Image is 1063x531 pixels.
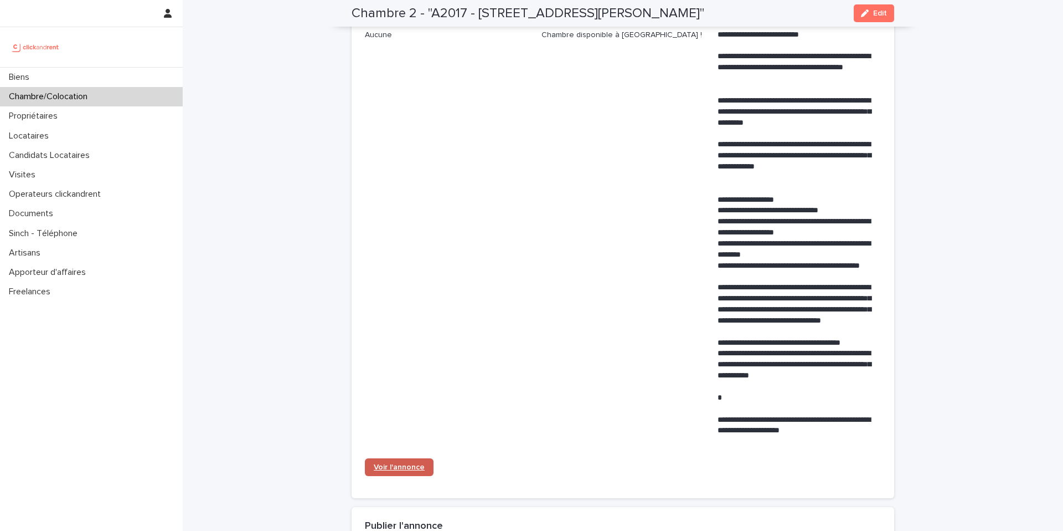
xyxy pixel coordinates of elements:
[854,4,894,22] button: Edit
[4,91,96,102] p: Chambre/Colocation
[4,170,44,180] p: Visites
[873,9,887,17] span: Edit
[4,287,59,297] p: Freelances
[9,36,63,58] img: UCB0brd3T0yccxBKYDjQ
[4,248,49,258] p: Artisans
[4,208,62,219] p: Documents
[541,29,705,41] p: Chambre disponible à [GEOGRAPHIC_DATA] !
[4,111,66,121] p: Propriétaires
[4,189,110,200] p: Operateurs clickandrent
[365,458,434,476] a: Voir l'annonce
[4,72,38,83] p: Biens
[374,463,425,471] span: Voir l'annonce
[352,6,704,22] h2: Chambre 2 - "A2017 - [STREET_ADDRESS][PERSON_NAME]"
[4,228,86,239] p: Sinch - Téléphone
[4,150,99,161] p: Candidats Locataires
[365,29,528,41] p: Aucune
[4,267,95,278] p: Apporteur d'affaires
[4,131,58,141] p: Locataires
